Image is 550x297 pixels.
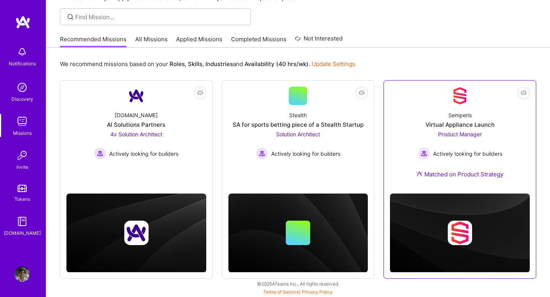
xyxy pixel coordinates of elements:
img: cover [228,194,368,273]
span: Actively looking for builders [109,150,178,158]
img: cover [390,194,530,273]
i: icon EyeClosed [197,90,203,96]
a: All Missions [135,35,168,48]
div: Tokens [15,195,30,203]
img: teamwork [15,114,30,129]
img: logo [15,15,31,29]
img: tokens [18,185,27,192]
a: Not Interested [295,34,343,48]
a: Terms of Service [263,289,299,295]
a: User Avatar [13,266,32,282]
p: We recommend missions based on your , , and . [60,60,355,68]
a: Applied Missions [176,35,222,48]
a: Update Settings [312,60,355,68]
img: Actively looking for builders [418,147,430,160]
img: Actively looking for builders [94,147,106,160]
span: | [263,289,333,295]
i: icon EyeClosed [521,90,527,96]
a: StealthSA for sports betting piece of a Stealth StartupSolution Architect Actively looking for bu... [228,87,368,176]
div: Semperis [448,111,472,119]
a: Completed Missions [231,35,286,48]
i: icon SearchGrey [66,13,75,21]
img: bell [15,44,30,60]
img: Company Logo [127,87,146,105]
i: icon EyeClosed [359,90,365,96]
a: Privacy Policy [302,289,333,295]
span: Actively looking for builders [271,150,340,158]
img: discovery [15,80,30,95]
div: Stealth [289,111,307,119]
div: © 2025 ATeams Inc., All rights reserved. [46,274,550,293]
div: AI Solutions Partners [107,121,165,129]
div: [DOMAIN_NAME] [4,229,41,237]
img: Company logo [448,221,472,245]
div: Notifications [9,60,36,68]
div: Discovery [11,95,33,103]
a: Recommended Missions [60,35,126,48]
img: Invite [15,148,30,163]
div: Matched on Product Strategy [416,170,503,178]
img: Company Logo [451,87,469,105]
img: Ateam Purple Icon [416,171,422,177]
img: cover [66,194,206,273]
span: 4x Solution Architect [110,131,162,137]
img: Actively looking for builders [256,147,268,160]
b: Roles [170,60,185,68]
b: Industries [205,60,233,68]
a: Company LogoSemperisVirtual Appliance LaunchProduct Manager Actively looking for buildersActively... [390,87,530,187]
div: Invite [16,163,28,171]
img: User Avatar [15,266,30,282]
div: Missions [13,129,32,137]
b: Availability (40 hrs/wk) [244,60,309,68]
img: Company logo [124,221,149,245]
input: Find Mission... [75,13,245,21]
img: guide book [15,214,30,229]
div: [DOMAIN_NAME] [115,111,158,119]
div: SA for sports betting piece of a Stealth Startup [233,121,364,129]
span: Solution Architect [276,131,320,137]
span: Actively looking for builders [433,150,502,158]
b: Skills [188,60,202,68]
a: Company Logo[DOMAIN_NAME]AI Solutions Partners4x Solution Architect Actively looking for builders... [66,87,206,176]
span: Product Manager [438,131,482,137]
div: Virtual Appliance Launch [425,121,495,129]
